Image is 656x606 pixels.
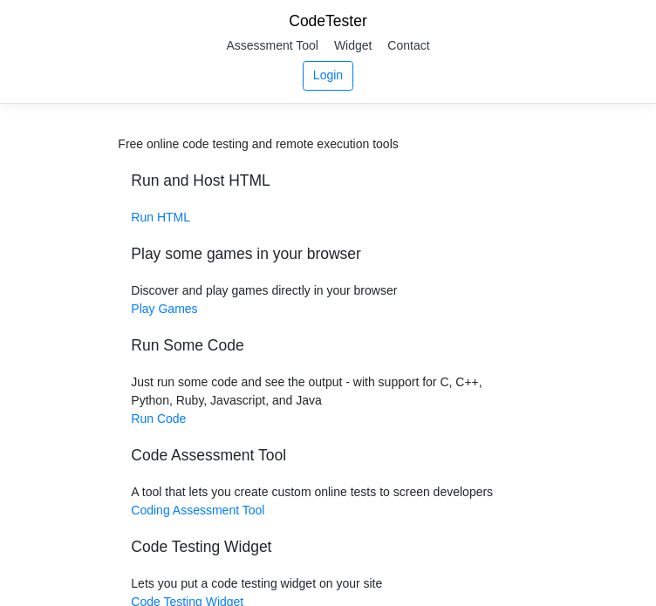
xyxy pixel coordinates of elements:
[131,172,524,190] h5: Run and Host HTML
[131,210,190,224] a: Run HTML
[131,503,264,517] a: Coding Assessment Tool
[131,302,197,316] a: Play Games
[131,337,524,355] h5: Run Some Code
[381,32,435,58] a: Contact
[289,12,367,30] a: CodeTester
[131,446,524,465] h5: Code Assessment Tool
[118,135,398,153] div: Free online code testing and remote execution tools
[220,32,325,58] a: Assessment Tool
[131,412,186,426] a: Run Code
[303,61,352,91] a: Login
[328,32,379,58] a: Widget
[131,245,524,263] h5: Play some games in your browser
[131,538,524,556] h5: Code Testing Widget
